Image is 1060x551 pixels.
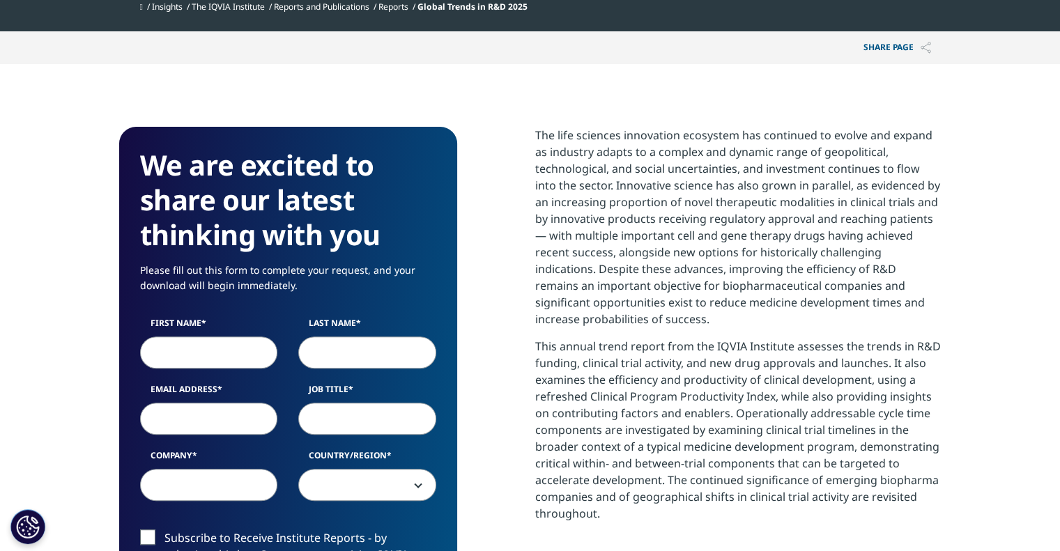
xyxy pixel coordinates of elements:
[274,1,369,13] a: Reports and Publications
[140,383,278,403] label: Email Address
[140,449,278,469] label: Company
[192,1,265,13] a: The IQVIA Institute
[298,317,436,336] label: Last Name
[140,263,436,304] p: Please fill out this form to complete your request, and your download will begin immediately.
[152,1,183,13] a: Insights
[378,1,408,13] a: Reports
[921,42,931,54] img: Share PAGE
[853,31,942,64] button: Share PAGEShare PAGE
[535,338,942,532] p: This annual trend report from the IQVIA Institute assesses the trends in R&D funding, clinical tr...
[298,383,436,403] label: Job Title
[140,317,278,336] label: First Name
[853,31,942,64] p: Share PAGE
[140,148,436,252] h3: We are excited to share our latest thinking with you
[10,509,45,544] button: Cookies Settings
[417,1,528,13] span: Global Trends in R&D 2025
[298,449,436,469] label: Country/Region
[535,127,942,338] p: The life sciences innovation ecosystem has continued to evolve and expand as industry adapts to a...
